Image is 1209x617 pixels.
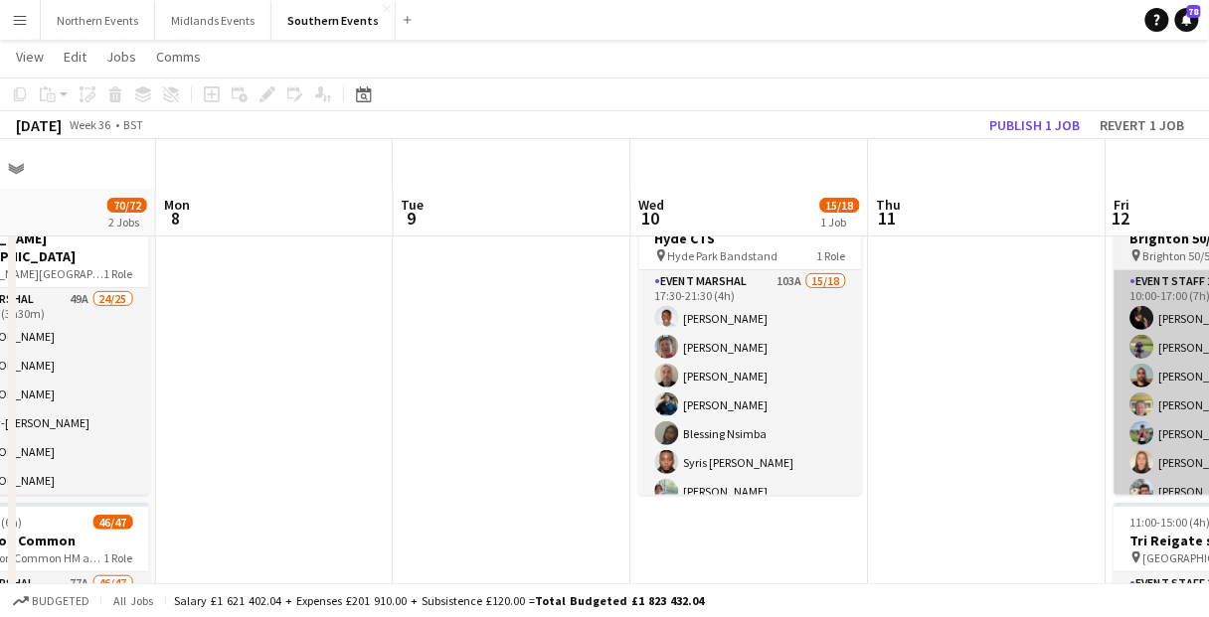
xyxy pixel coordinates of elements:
[174,593,704,608] div: Salary £1 621 402.04 + Expenses £201 910.00 + Subsistence £120.00 =
[106,48,136,66] span: Jobs
[164,196,190,214] span: Mon
[982,112,1089,138] button: Publish 1 job
[820,198,860,213] span: 15/18
[8,44,52,70] a: View
[668,248,778,263] span: Hyde Park Bandstand
[821,215,859,230] div: 1 Job
[1112,207,1130,230] span: 12
[402,196,425,214] span: Tue
[155,1,271,40] button: Midlands Events
[399,207,425,230] span: 9
[639,230,862,247] h3: Hyde CTS
[41,1,155,40] button: Northern Events
[1115,196,1130,214] span: Fri
[877,196,902,214] span: Thu
[104,266,133,281] span: 1 Role
[148,44,209,70] a: Comms
[109,593,157,608] span: All jobs
[1093,112,1193,138] button: Revert 1 job
[16,115,62,135] div: [DATE]
[108,215,146,230] div: 2 Jobs
[156,48,201,66] span: Comms
[1187,5,1201,18] span: 78
[66,117,115,132] span: Week 36
[1175,8,1199,32] a: 78
[98,44,144,70] a: Jobs
[16,48,44,66] span: View
[64,48,86,66] span: Edit
[104,550,133,565] span: 1 Role
[161,207,190,230] span: 8
[535,593,704,608] span: Total Budgeted £1 823 432.04
[817,248,846,263] span: 1 Role
[639,201,862,495] app-job-card: 17:30-21:30 (4h)15/18Hyde CTS Hyde Park Bandstand1 RoleEvent Marshal103A15/1817:30-21:30 (4h)[PER...
[93,515,133,530] span: 46/47
[10,590,92,612] button: Budgeted
[123,117,143,132] div: BST
[636,207,665,230] span: 10
[271,1,396,40] button: Southern Events
[107,198,147,213] span: 70/72
[639,196,665,214] span: Wed
[32,594,89,608] span: Budgeted
[874,207,902,230] span: 11
[56,44,94,70] a: Edit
